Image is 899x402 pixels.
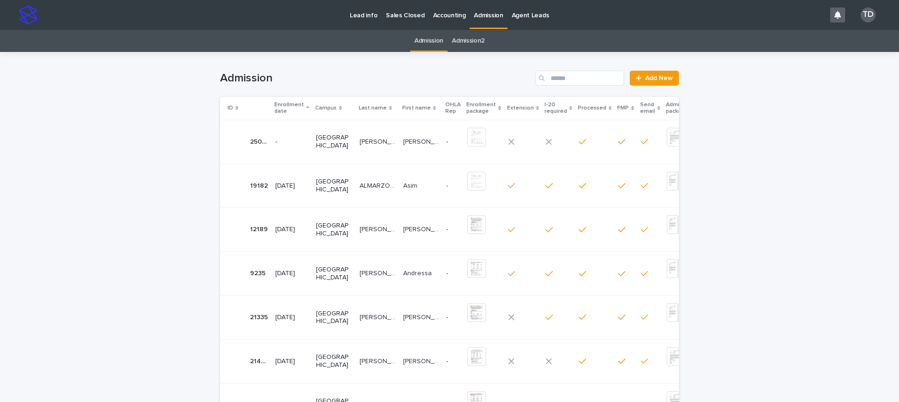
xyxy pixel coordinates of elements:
p: - [446,138,460,146]
p: - [446,182,460,190]
a: Admission2 [452,30,485,52]
p: - [446,226,460,234]
a: Admission [414,30,443,52]
p: I-20 required [545,100,567,117]
p: Enrollment package [466,100,496,117]
p: 12189 [250,224,270,234]
p: [DATE] [275,358,308,365]
tr: 2506725067 -[GEOGRAPHIC_DATA][PERSON_NAME][PERSON_NAME] [PERSON_NAME][PERSON_NAME] - [220,120,714,164]
p: Lozano Moreno [360,312,398,322]
a: Add New [630,71,679,86]
p: - [275,138,308,146]
p: - [446,358,460,365]
p: Processed [578,103,606,113]
p: 21437 [250,356,270,365]
span: Add New [645,75,673,81]
p: Andressa [403,268,434,278]
p: Last name [359,103,387,113]
tr: 92359235 [DATE][GEOGRAPHIC_DATA][PERSON_NAME][PERSON_NAME] AndressaAndressa - [220,252,714,296]
p: [DATE] [275,182,308,190]
p: OHLA Rep [445,100,461,117]
p: ALMARZOUK [360,180,398,190]
input: Search [535,71,624,86]
p: Send email [640,100,655,117]
p: Campus [315,103,337,113]
p: Enrollment date [274,100,304,117]
p: - [446,314,460,322]
p: 19182 [250,180,270,190]
p: Extension [507,103,534,113]
p: ID [228,103,233,113]
p: Sant'ana de Souza [360,224,398,234]
p: 25067 [250,136,270,146]
h1: Admission [220,72,531,85]
p: [GEOGRAPHIC_DATA] [316,134,352,150]
p: Michely Cristhina [403,356,441,365]
p: [GEOGRAPHIC_DATA] [316,266,352,282]
img: stacker-logo-s-only.png [19,6,37,24]
p: Admission package [666,100,693,117]
p: [GEOGRAPHIC_DATA] [316,178,352,194]
div: TD [861,7,876,22]
p: [GEOGRAPHIC_DATA] [316,353,352,369]
p: [PERSON_NAME] [360,268,398,278]
p: Asim [403,180,419,190]
p: [GEOGRAPHIC_DATA] [316,222,352,238]
tr: 2143721437 [DATE][GEOGRAPHIC_DATA][PERSON_NAME][PERSON_NAME] [PERSON_NAME][PERSON_NAME] - [220,339,714,383]
p: 9235 [250,268,267,278]
p: [DATE] [275,270,308,278]
p: FMP [617,103,629,113]
tr: 1918219182 [DATE][GEOGRAPHIC_DATA]ALMARZOUKALMARZOUK AsimAsim - [220,164,714,208]
tr: 1218912189 [DATE][GEOGRAPHIC_DATA][PERSON_NAME][PERSON_NAME] [PERSON_NAME][PERSON_NAME] - [220,208,714,252]
p: 21335 [250,312,270,322]
p: [PERSON_NAME] [403,136,441,146]
p: Paola Andrea [403,312,441,322]
p: Silva Mendes [360,356,398,365]
p: [DATE] [275,314,308,322]
p: Dos Santos Ribeiro [360,136,398,146]
p: First name [402,103,431,113]
tr: 2133521335 [DATE][GEOGRAPHIC_DATA][PERSON_NAME][PERSON_NAME] [PERSON_NAME][PERSON_NAME] - [220,295,714,339]
p: [GEOGRAPHIC_DATA] [316,310,352,326]
p: - [446,270,460,278]
p: Risley Fabiane [403,224,441,234]
p: [DATE] [275,226,308,234]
